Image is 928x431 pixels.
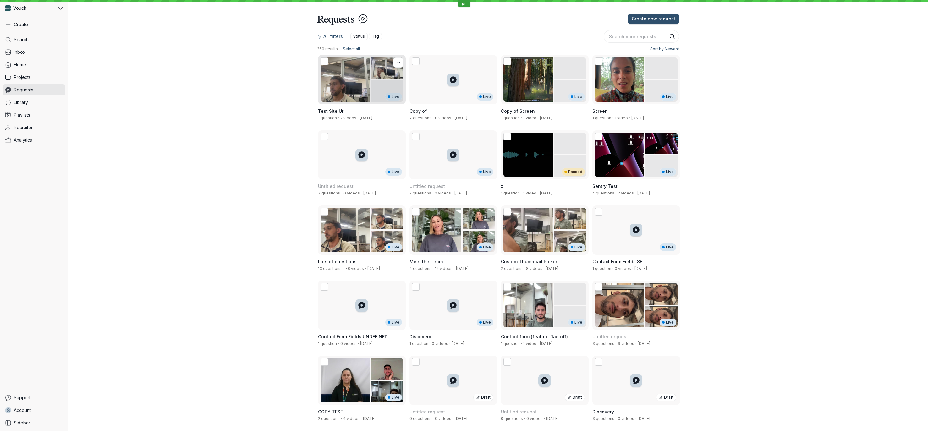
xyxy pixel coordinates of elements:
[431,416,435,421] span: ·
[501,341,520,346] span: 1 question
[363,416,376,421] span: Created by Nathan Weinstock
[337,341,340,346] span: ·
[317,46,338,52] span: 260 results
[364,266,367,271] span: ·
[453,266,456,271] span: ·
[546,416,559,421] span: Created by Nathan Weinstock
[632,16,675,22] span: Create new request
[611,116,615,121] span: ·
[615,116,628,120] span: 1 video
[501,409,536,414] span: Untitled request
[546,266,558,271] span: Created by Shez Katrak
[14,74,31,80] span: Projects
[542,266,546,271] span: ·
[501,191,520,195] span: 1 question
[14,99,28,106] span: Library
[435,266,453,271] span: 12 videos
[451,416,455,421] span: ·
[360,191,363,196] span: ·
[340,116,356,120] span: 2 videos
[501,108,535,114] span: Copy of Screen
[592,183,618,189] span: Sentry Test
[592,341,614,346] span: 3 questions
[536,341,540,346] span: ·
[3,97,65,108] a: Library
[431,116,435,121] span: ·
[3,72,65,83] a: Projects
[14,112,30,118] span: Playlists
[3,46,65,58] a: Inbox
[360,116,372,120] span: Created by Pro Teale
[356,116,360,121] span: ·
[3,134,65,146] a: Analytics
[501,334,568,339] span: Contact form (feature flag off)
[340,191,343,196] span: ·
[614,341,618,346] span: ·
[634,266,647,271] span: Created by Nathan Weinstock
[318,409,343,414] span: COPY TEST
[540,191,552,195] span: Created by Nathan Weinstock
[5,5,11,11] img: Vouch avatar
[523,191,536,195] span: 1 video
[523,266,526,271] span: ·
[638,416,650,421] span: Created by Nathan Weinstock
[14,395,30,401] span: Support
[357,341,360,346] span: ·
[592,266,611,271] span: 1 question
[520,116,523,121] span: ·
[3,34,65,45] a: Search
[435,416,451,421] span: 0 videos
[3,109,65,121] a: Playlists
[367,266,380,271] span: Created by Pro Teale
[318,341,337,346] span: 1 question
[318,416,340,421] span: 2 questions
[13,5,26,11] span: Vouch
[669,33,675,40] button: Search
[409,116,431,120] span: 7 questions
[452,341,464,346] span: Created by Nathan Weinstock
[3,417,65,428] a: Sidebar
[318,116,337,120] span: 1 question
[501,116,520,120] span: 1 question
[14,49,25,55] span: Inbox
[615,266,631,271] span: 0 videos
[435,191,451,195] span: 0 videos
[523,116,536,120] span: 1 video
[618,416,634,421] span: 0 videos
[337,116,340,121] span: ·
[409,259,443,264] span: Meet the Team
[526,266,542,271] span: 8 videos
[543,416,546,421] span: ·
[409,183,445,189] span: Untitled request
[318,334,388,339] span: Contact Form Fields UNDEFINED
[618,191,634,195] span: 2 videos
[409,266,431,271] span: 4 questions
[638,341,650,346] span: Created by Daniel Shein
[451,116,455,121] span: ·
[7,407,10,413] span: S
[14,21,28,28] span: Create
[3,405,65,416] a: SAccount
[501,416,523,421] span: 0 questions
[318,108,345,114] span: Test Site Url
[455,416,467,421] span: Created by Nathan Weinstock
[317,31,347,41] button: All filters
[14,36,29,43] span: Search
[393,57,403,68] button: More actions
[592,116,611,120] span: 1 question
[3,84,65,95] a: Requests
[14,87,33,93] span: Requests
[520,341,523,346] span: ·
[618,341,634,346] span: 9 videos
[345,266,364,271] span: 78 videos
[14,62,26,68] span: Home
[343,416,360,421] span: 4 videos
[14,420,30,426] span: Sidebar
[634,191,637,196] span: ·
[3,59,65,70] a: Home
[340,341,357,346] span: 0 videos
[3,19,65,30] button: Create
[435,116,451,120] span: 0 videos
[501,183,503,189] span: x
[648,45,679,53] button: Sort by:Newest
